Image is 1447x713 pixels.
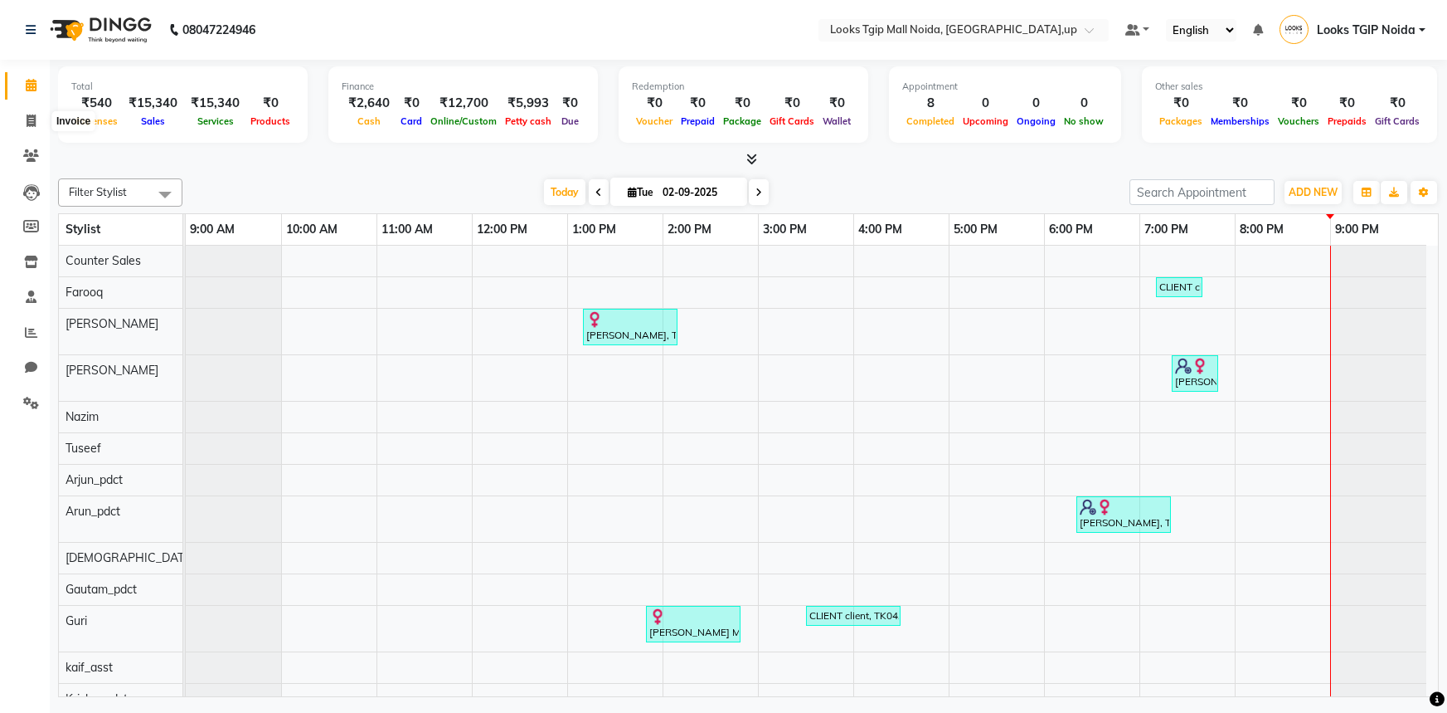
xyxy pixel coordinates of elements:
span: [PERSON_NAME] [66,363,158,378]
div: ₹2,640 [342,94,396,113]
a: 2:00 PM [663,217,716,242]
div: [PERSON_NAME], TK06, 07:20 PM-07:50 PM, Full Waxing [1173,358,1216,389]
div: ₹0 [1155,94,1207,113]
span: Package [719,115,765,127]
img: logo [42,7,156,53]
a: 6:00 PM [1045,217,1097,242]
button: ADD NEW [1284,181,1342,204]
a: 12:00 PM [473,217,532,242]
span: Gautam_pdct [66,582,137,597]
span: Ongoing [1012,115,1060,127]
span: Gift Cards [765,115,818,127]
span: No show [1060,115,1108,127]
div: Finance [342,80,585,94]
div: [PERSON_NAME], TK06, 06:20 PM-07:20 PM, Blow Dry Stylist(F)*,Wash Conditioning L'oreal(F) [1078,499,1169,530]
div: [PERSON_NAME], TK01, 01:10 PM-02:10 PM, Roots Touchup Inoa(F) [585,311,676,343]
span: Tue [624,186,658,198]
span: ADD NEW [1289,186,1338,198]
input: 2025-09-02 [658,180,740,205]
span: Guri [66,613,87,628]
span: Stylist [66,222,100,237]
span: Vouchers [1274,115,1323,127]
span: Arun_pdct [66,504,120,519]
span: Products [246,115,294,127]
div: ₹0 [1207,94,1274,113]
div: ₹15,340 [184,94,246,113]
a: 10:00 AM [282,217,342,242]
span: Nazim [66,409,99,424]
a: 11:00 AM [377,217,437,242]
div: Appointment [902,80,1108,94]
div: ₹0 [765,94,818,113]
span: [PERSON_NAME] [66,316,158,331]
div: 0 [959,94,1012,113]
div: ₹0 [556,94,585,113]
div: ₹0 [396,94,426,113]
div: [PERSON_NAME] MAM, TK02, 01:50 PM-02:50 PM, Roots Touchup Inoa(F) [648,608,739,640]
span: Today [544,179,585,205]
div: ₹5,993 [501,94,556,113]
a: 7:00 PM [1140,217,1192,242]
div: ₹15,340 [122,94,184,113]
span: Gift Cards [1371,115,1424,127]
span: Looks TGIP Noida [1317,22,1415,39]
span: Voucher [632,115,677,127]
div: Invoice [52,111,95,131]
div: Other sales [1155,80,1424,94]
a: 3:00 PM [759,217,811,242]
b: 08047224946 [182,7,255,53]
div: ₹0 [1274,94,1323,113]
span: Sales [137,115,169,127]
div: ₹0 [1371,94,1424,113]
a: 9:00 AM [186,217,239,242]
span: Upcoming [959,115,1012,127]
img: Looks TGIP Noida [1279,15,1309,44]
div: ₹0 [818,94,855,113]
div: ₹0 [719,94,765,113]
span: Counter Sales [66,253,141,268]
span: Wallet [818,115,855,127]
div: ₹0 [632,94,677,113]
a: 1:00 PM [568,217,620,242]
div: 8 [902,94,959,113]
span: Due [557,115,583,127]
a: 9:00 PM [1331,217,1383,242]
span: Packages [1155,115,1207,127]
span: Farooq [66,285,103,300]
div: CLIENT client, TK04, 03:30 PM-04:30 PM, [PERSON_NAME] [MEDICAL_DATA] Treatment(F)* [808,608,899,623]
span: kaif_asst [66,660,113,675]
span: Petty cash [501,115,556,127]
div: ₹540 [71,94,122,113]
div: Total [71,80,294,94]
div: ₹0 [246,94,294,113]
span: Prepaid [677,115,719,127]
span: Services [193,115,238,127]
span: Krisha_pdct [66,691,128,706]
div: Redemption [632,80,855,94]
a: 5:00 PM [949,217,1002,242]
a: 8:00 PM [1236,217,1288,242]
span: Prepaids [1323,115,1371,127]
span: Online/Custom [426,115,501,127]
span: Tuseef [66,441,101,456]
span: Filter Stylist [69,185,127,198]
span: [DEMOGRAPHIC_DATA] [66,550,195,565]
div: 0 [1060,94,1108,113]
span: Cash [353,115,385,127]
div: ₹12,700 [426,94,501,113]
div: ₹0 [1323,94,1371,113]
span: Completed [902,115,959,127]
div: ₹0 [677,94,719,113]
span: Card [396,115,426,127]
span: Arjun_pdct [66,472,123,487]
div: 0 [1012,94,1060,113]
a: 4:00 PM [854,217,906,242]
input: Search Appointment [1129,179,1275,205]
span: Memberships [1207,115,1274,127]
div: CLIENT client, TK07, 07:10 PM-07:40 PM, Fringe Cut(F) [1158,280,1201,295]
